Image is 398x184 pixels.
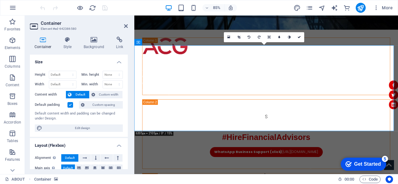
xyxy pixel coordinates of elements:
a: Rotate right 90° [254,32,264,42]
button: Code [359,176,381,183]
p: Elements [5,45,21,50]
span: Default [73,91,87,98]
h6: 85% [212,4,222,11]
h2: Container [41,20,128,26]
i: Design (Ctrl+Alt+Y) [294,4,301,11]
p: Favorites [4,27,20,32]
h4: Link [111,37,128,50]
span: 00 00 [345,176,354,183]
i: AI Writer [331,4,338,11]
i: On resize automatically adjust zoom level to fit chosen device. [228,5,234,11]
p: Boxes [7,101,18,106]
button: Edit design [35,124,123,132]
button: text_generator [331,4,338,11]
button: Click here to leave preview mode and continue editing [76,4,84,11]
span: Custom width [97,91,121,98]
label: Alignment [35,154,61,162]
a: Select files from the file manager, stock photos, or upload file(s) [224,32,234,42]
a: Rotate left 90° [244,32,254,42]
button: Default [61,164,75,172]
h4: Style [59,37,79,50]
span: Click to select. Double-click to edit [34,176,52,183]
span: Default [63,164,73,172]
span: Code [362,176,378,183]
a: Greyscale [284,32,294,42]
label: Width [35,83,49,86]
button: Default [61,154,78,162]
span: Edit design [44,124,121,132]
a: Confirm ( Ctrl ⏎ ) [294,32,304,42]
nav: breadcrumb [34,176,58,183]
button: Default [66,91,89,98]
a: Blur [274,32,284,42]
div: 5 [44,1,51,7]
a: Crop mode [234,32,244,42]
a: Change orientation [264,32,274,42]
label: Main axis [35,164,61,172]
button: reload [89,4,96,11]
a: Click to cancel selection. Double-click to open Pages [5,176,25,183]
label: Min. width [81,83,103,86]
h4: Layout (Flexbox) [30,138,128,149]
button: Usercentrics [386,176,393,183]
button: publish [356,3,366,13]
i: Publish [357,4,364,11]
i: Pages (Ctrl+Alt+S) [306,4,313,11]
label: Content width [35,91,66,98]
label: Default padding [35,101,67,109]
i: This element contains a background [54,177,58,181]
button: pages [306,4,313,11]
p: Columns [5,64,20,69]
div: Get Started [17,7,44,12]
button: More [371,3,395,13]
p: Tables [7,138,18,143]
h4: Container [30,37,59,50]
h3: Element #ed-642386580 [41,26,115,32]
button: Custom width [90,91,123,98]
h6: Session time [338,176,354,183]
span: More [373,5,393,11]
h4: Background [79,37,112,50]
span: Custom spacing [86,101,121,109]
button: 85% [202,4,224,11]
button: navigator [318,4,326,11]
span: : [349,177,350,182]
span: Default [65,154,75,162]
label: Min. height [81,73,103,76]
div: Get Started 5 items remaining, 0% complete [3,3,49,16]
button: commerce [343,4,351,11]
h4: Size [30,55,128,66]
label: Height [35,73,49,76]
button: design [294,4,301,11]
button: Custom spacing [79,101,123,109]
p: Features [5,157,20,162]
div: Default content width and padding can be changed under Design. [35,111,123,121]
p: Accordion [4,120,21,125]
p: Content [6,83,19,88]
